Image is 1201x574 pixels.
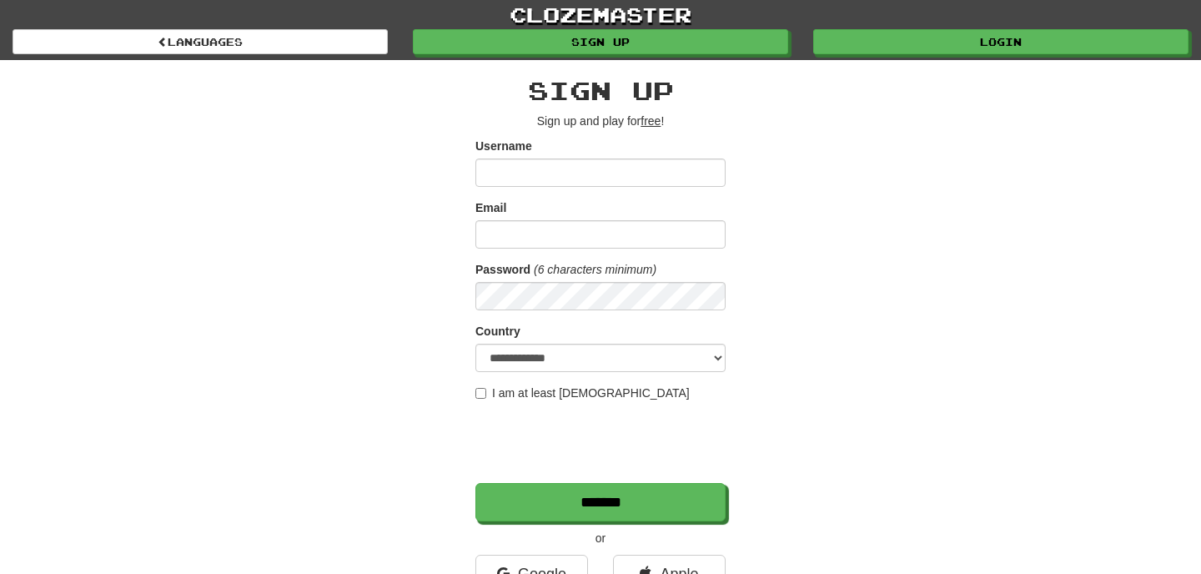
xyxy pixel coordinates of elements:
p: Sign up and play for ! [475,113,726,129]
label: Username [475,138,532,154]
input: I am at least [DEMOGRAPHIC_DATA] [475,388,486,399]
h2: Sign up [475,77,726,104]
em: (6 characters minimum) [534,263,656,276]
label: Country [475,323,520,340]
a: Login [813,29,1188,54]
u: free [641,114,661,128]
a: Sign up [413,29,788,54]
p: or [475,530,726,546]
label: Password [475,261,530,278]
a: Languages [13,29,388,54]
label: Email [475,199,506,216]
iframe: reCAPTCHA [475,410,729,475]
label: I am at least [DEMOGRAPHIC_DATA] [475,385,690,401]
